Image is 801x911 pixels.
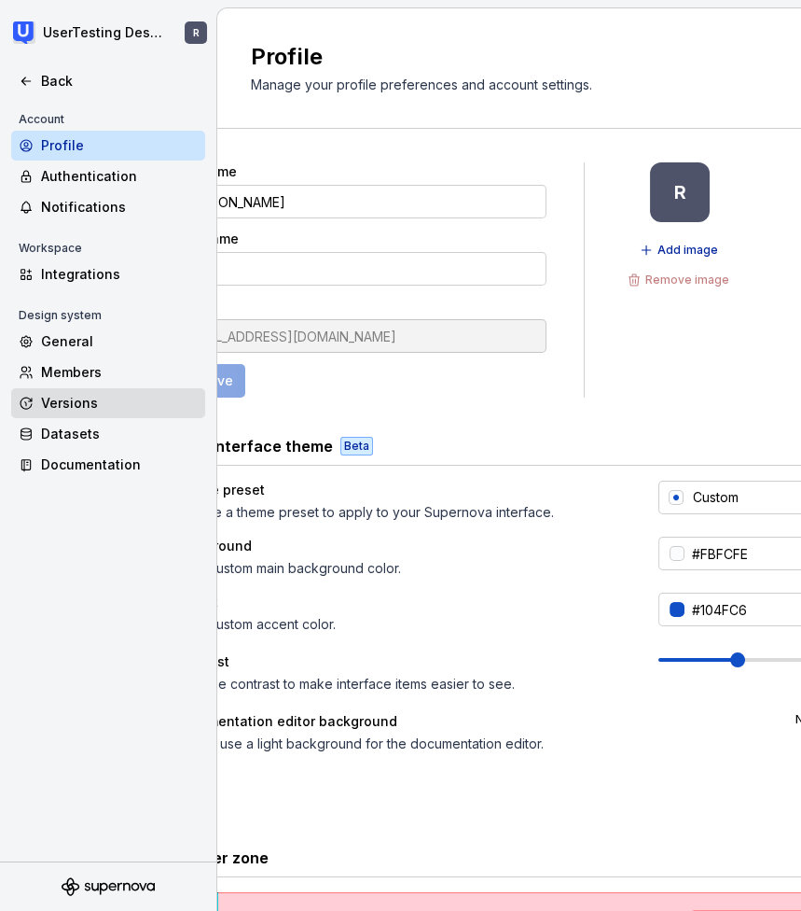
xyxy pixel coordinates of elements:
[11,388,205,418] a: Versions
[11,304,109,327] div: Design system
[173,559,625,578] div: Set a custom main background color.
[41,136,198,155] div: Profile
[41,394,198,413] div: Versions
[41,167,198,186] div: Authentication
[11,161,205,191] a: Authentication
[173,847,269,869] h3: Danger zone
[634,237,726,263] button: Add image
[41,265,198,284] div: Integrations
[173,593,625,611] div: Accent
[251,77,592,92] span: Manage your profile preferences and account settings.
[173,675,625,694] div: Increase contrast to make interface items easier to see.
[13,21,35,44] img: 41adf70f-fc1c-4662-8e2d-d2ab9c673b1b.png
[173,735,762,753] div: Always use a light background for the documentation editor.
[62,877,155,896] svg: Supernova Logo
[43,23,162,42] div: UserTesting Design System
[11,192,205,222] a: Notifications
[193,25,200,40] div: R
[41,332,198,351] div: General
[340,437,373,455] div: Beta
[173,435,333,457] h3: User interface theme
[11,259,205,289] a: Integrations
[173,537,625,555] div: Background
[4,12,213,53] button: UserTesting Design SystemR
[11,108,72,131] div: Account
[173,652,625,671] div: Contrast
[173,615,625,634] div: Set a custom accent color.
[693,488,739,507] div: Custom
[41,455,198,474] div: Documentation
[173,503,625,522] div: Choose a theme preset to apply to your Supernova interface.
[11,237,90,259] div: Workspace
[674,185,686,200] div: R
[173,481,625,499] div: Theme preset
[41,425,198,443] div: Datasets
[41,198,198,217] div: Notifications
[251,42,592,72] h2: Profile
[41,72,198,91] div: Back
[41,363,198,382] div: Members
[11,419,205,449] a: Datasets
[11,131,205,161] a: Profile
[657,243,718,258] span: Add image
[11,450,205,480] a: Documentation
[11,327,205,357] a: General
[11,66,205,96] a: Back
[11,357,205,387] a: Members
[173,712,762,731] div: Documentation editor background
